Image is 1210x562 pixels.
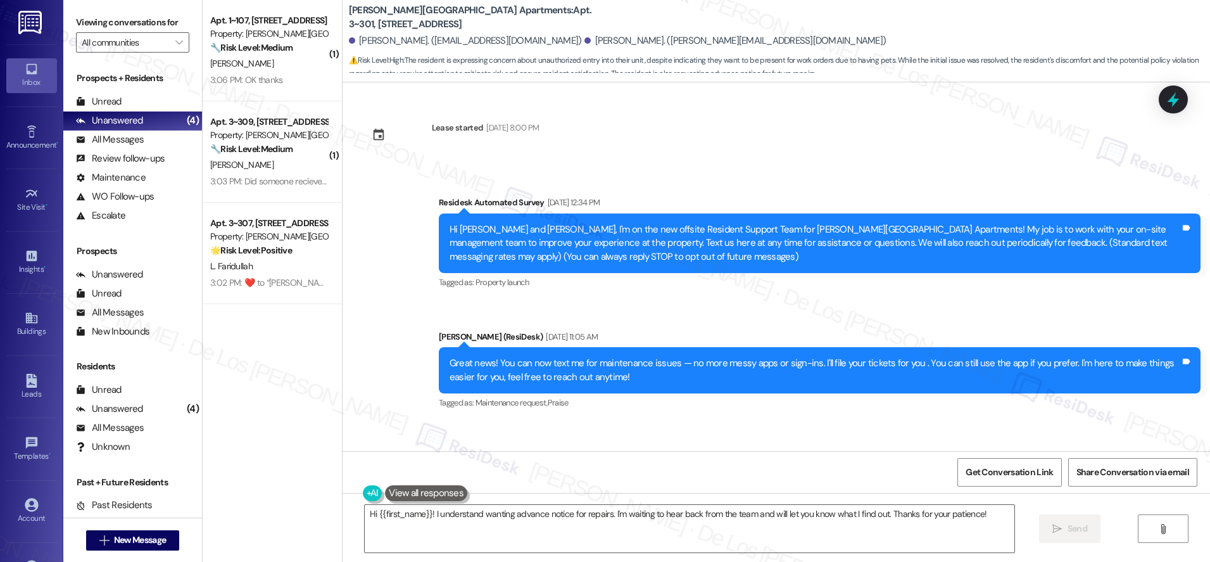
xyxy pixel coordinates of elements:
[175,37,182,48] i: 
[6,245,57,279] a: Insights •
[49,450,51,459] span: •
[638,450,1201,468] div: [PERSON_NAME] (ResiDesk)
[6,432,57,466] a: Templates •
[210,260,253,272] span: L. Faridullah
[483,121,539,134] div: [DATE] 8:00 PM
[76,306,144,319] div: All Messages
[210,115,327,129] div: Apt. 3~309, [STREET_ADDRESS]
[18,11,44,34] img: ResiDesk Logo
[76,114,143,127] div: Unanswered
[86,530,180,551] button: New Message
[1039,514,1100,543] button: Send
[76,209,125,222] div: Escalate
[76,133,144,146] div: All Messages
[439,330,1201,348] div: [PERSON_NAME] (ResiDesk)
[6,494,57,528] a: Account
[548,397,569,408] span: Praise
[1052,524,1062,534] i: 
[99,535,109,546] i: 
[476,397,548,408] span: Maintenance request ,
[210,159,274,170] span: [PERSON_NAME]
[210,42,293,53] strong: 🔧 Risk Level: Medium
[439,393,1201,412] div: Tagged as:
[210,14,327,27] div: Apt. 1~107, [STREET_ADDRESS]
[6,58,57,93] a: Inbox
[210,230,327,243] div: Property: [PERSON_NAME][GEOGRAPHIC_DATA] Apartments
[439,273,1201,291] div: Tagged as:
[76,421,144,435] div: All Messages
[63,245,202,258] div: Prospects
[450,223,1180,264] div: Hi [PERSON_NAME] and [PERSON_NAME], I'm on the new offsite Resident Support Team for [PERSON_NAME...
[76,402,143,416] div: Unanswered
[210,143,293,155] strong: 🔧 Risk Level: Medium
[545,196,600,209] div: [DATE] 12:34 PM
[210,217,327,230] div: Apt. 3~307, [STREET_ADDRESS]
[349,4,602,31] b: [PERSON_NAME][GEOGRAPHIC_DATA] Apartments: Apt. 3~301, [STREET_ADDRESS]
[6,307,57,342] a: Buildings
[966,466,1053,479] span: Get Conversation Link
[1068,458,1197,487] button: Share Conversation via email
[584,34,886,48] div: [PERSON_NAME]. ([PERSON_NAME][EMAIL_ADDRESS][DOMAIN_NAME])
[56,139,58,148] span: •
[450,357,1180,384] div: Great news! You can now text me for maintenance issues — no more messy apps or sign-ins. I'll fil...
[1158,524,1168,534] i: 
[82,32,169,53] input: All communities
[76,287,122,300] div: Unread
[349,34,582,48] div: [PERSON_NAME]. ([EMAIL_ADDRESS][DOMAIN_NAME])
[76,190,154,203] div: WO Follow-ups
[184,399,202,419] div: (4)
[210,58,274,69] span: [PERSON_NAME]
[76,152,165,165] div: Review follow-ups
[432,121,484,134] div: Lease started
[76,325,149,338] div: New Inbounds
[63,360,202,373] div: Residents
[1068,522,1087,535] span: Send
[1076,466,1189,479] span: Share Conversation via email
[476,277,529,288] span: Property launch
[184,111,202,131] div: (4)
[210,176,379,187] div: 3:03 PM: Did someone recieve my keys in mail
[543,330,598,343] div: [DATE] 11:05 AM
[210,277,647,288] div: 3:02 PM: ​❤️​ to “ [PERSON_NAME] ([PERSON_NAME][GEOGRAPHIC_DATA] Apartments): You're most welcome...
[210,245,292,256] strong: 🌟 Risk Level: Positive
[6,370,57,404] a: Leads
[439,196,1201,214] div: Residesk Automated Survey
[742,450,793,464] div: [DATE] 2:31 PM
[76,171,146,184] div: Maintenance
[76,499,153,512] div: Past Residents
[210,27,327,41] div: Property: [PERSON_NAME][GEOGRAPHIC_DATA] Apartments
[76,440,130,454] div: Unknown
[6,183,57,217] a: Site Visit •
[63,476,202,489] div: Past + Future Residents
[44,263,46,272] span: •
[349,54,1210,81] span: : The resident is expressing concern about unauthorized entry into their unit, despite indicating...
[76,383,122,397] div: Unread
[46,201,47,210] span: •
[76,95,122,108] div: Unread
[114,533,166,547] span: New Message
[349,55,403,65] strong: ⚠️ Risk Level: High
[210,74,282,86] div: 3:06 PM: OK thanks
[63,72,202,85] div: Prospects + Residents
[76,268,143,281] div: Unanswered
[210,129,327,142] div: Property: [PERSON_NAME][GEOGRAPHIC_DATA] Apartments
[957,458,1061,487] button: Get Conversation Link
[76,13,189,32] label: Viewing conversations for
[365,505,1014,552] textarea: Hi {{first_name}}! I understand wanting advance notice for repairs. I'm waiting to hear back from...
